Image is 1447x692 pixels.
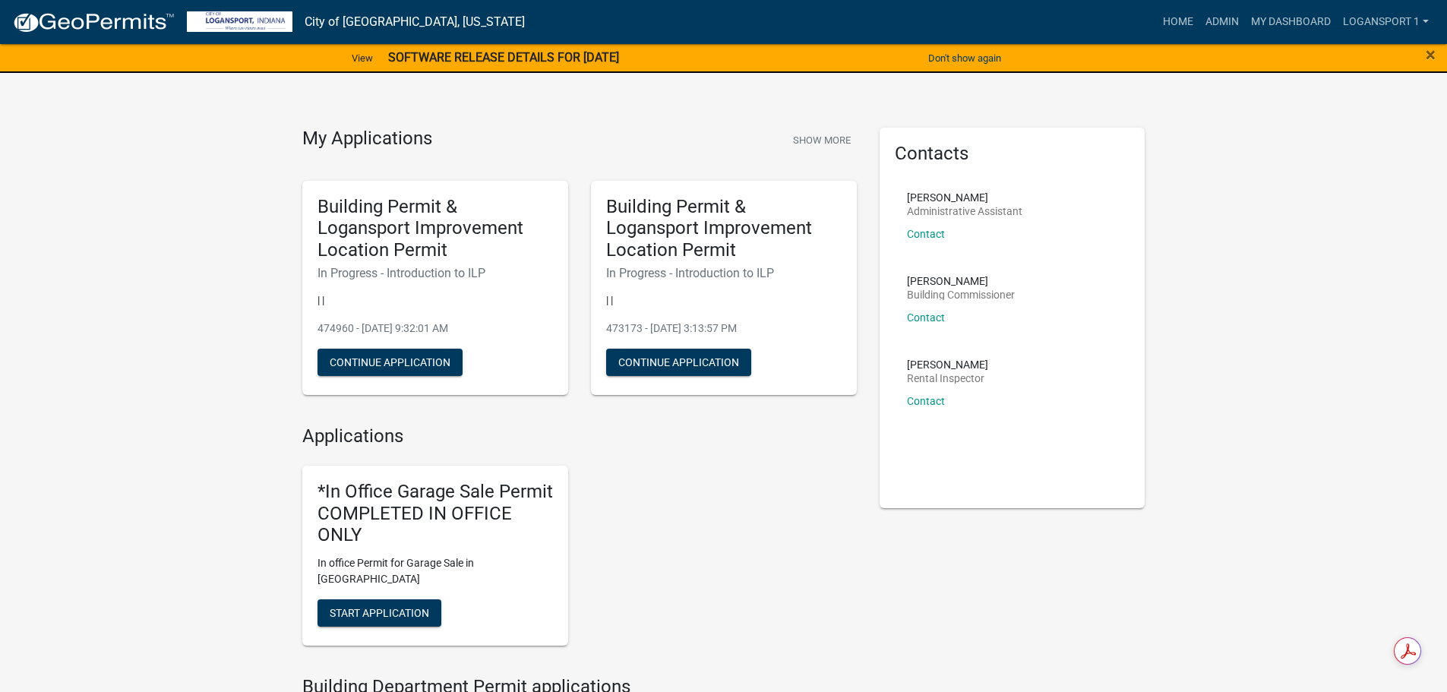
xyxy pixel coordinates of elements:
button: Continue Application [606,349,751,376]
p: Rental Inspector [907,373,988,384]
p: 474960 - [DATE] 9:32:01 AM [318,321,553,337]
button: Start Application [318,599,441,627]
h5: Building Permit & Logansport Improvement Location Permit [318,196,553,261]
h4: My Applications [302,128,432,150]
button: Show More [787,128,857,153]
a: Admin [1199,8,1245,36]
button: Continue Application [318,349,463,376]
p: [PERSON_NAME] [907,276,1015,286]
h4: Applications [302,425,857,447]
h5: Building Permit & Logansport Improvement Location Permit [606,196,842,261]
h6: In Progress - Introduction to ILP [606,266,842,280]
a: Logansport 1 [1337,8,1435,36]
p: | | [606,292,842,308]
p: [PERSON_NAME] [907,359,988,370]
p: [PERSON_NAME] [907,192,1022,203]
p: | | [318,292,553,308]
a: View [346,46,379,71]
button: Close [1426,46,1436,64]
a: My Dashboard [1245,8,1337,36]
p: In office Permit for Garage Sale in [GEOGRAPHIC_DATA] [318,555,553,587]
a: Contact [907,311,945,324]
a: Contact [907,395,945,407]
strong: SOFTWARE RELEASE DETAILS FOR [DATE] [388,50,619,65]
p: Administrative Assistant [907,206,1022,216]
span: × [1426,44,1436,65]
span: Start Application [330,607,429,619]
h5: *In Office Garage Sale Permit COMPLETED IN OFFICE ONLY [318,481,553,546]
p: 473173 - [DATE] 3:13:57 PM [606,321,842,337]
h6: In Progress - Introduction to ILP [318,266,553,280]
button: Don't show again [922,46,1007,71]
a: City of [GEOGRAPHIC_DATA], [US_STATE] [305,9,525,35]
img: City of Logansport, Indiana [187,11,292,32]
p: Building Commissioner [907,289,1015,300]
a: Home [1157,8,1199,36]
a: Contact [907,228,945,240]
h5: Contacts [895,143,1130,165]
